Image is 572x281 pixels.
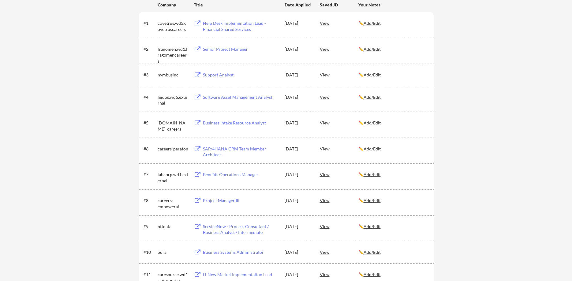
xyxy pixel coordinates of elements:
[285,72,312,78] div: [DATE]
[285,172,312,178] div: [DATE]
[144,198,155,204] div: #8
[320,43,358,54] div: View
[285,272,312,278] div: [DATE]
[358,20,428,26] div: ✏️
[203,172,279,178] div: Benefits Operations Manager
[320,195,358,206] div: View
[364,172,381,177] u: Add/Edit
[320,117,358,128] div: View
[364,272,381,277] u: Add/Edit
[158,120,188,132] div: [DOMAIN_NAME]_careers
[158,249,188,255] div: pura
[358,2,428,8] div: Your Notes
[320,221,358,232] div: View
[364,46,381,52] u: Add/Edit
[358,120,428,126] div: ✏️
[285,224,312,230] div: [DATE]
[320,143,358,154] div: View
[320,269,358,280] div: View
[203,94,279,100] div: Software Asset Management Analyst
[285,146,312,152] div: [DATE]
[158,2,188,8] div: Company
[158,198,188,209] div: careers-empowerai
[144,272,155,278] div: #11
[158,46,188,64] div: fragomen.wd1.fragomencareers
[144,249,155,255] div: #10
[285,94,312,100] div: [DATE]
[364,224,381,229] u: Add/Edit
[285,249,312,255] div: [DATE]
[158,224,188,230] div: nttdata
[364,20,381,26] u: Add/Edit
[203,146,279,158] div: SAP/4HANA CRM Team Member Architect
[285,120,312,126] div: [DATE]
[203,46,279,52] div: Senior Project Manager
[144,72,155,78] div: #3
[144,46,155,52] div: #2
[364,146,381,151] u: Add/Edit
[203,198,279,204] div: Project Manager III
[285,198,312,204] div: [DATE]
[320,17,358,28] div: View
[158,146,188,152] div: careers-peraton
[144,146,155,152] div: #6
[285,20,312,26] div: [DATE]
[158,172,188,183] div: labcorp.wd1.external
[285,46,312,52] div: [DATE]
[358,272,428,278] div: ✏️
[203,72,279,78] div: Support Analyst
[364,94,381,100] u: Add/Edit
[203,224,279,235] div: ServiceNow - Process Consultant / Business Analyst / Intermediate
[364,198,381,203] u: Add/Edit
[285,2,312,8] div: Date Applied
[358,172,428,178] div: ✏️
[320,169,358,180] div: View
[203,120,279,126] div: Business Intake Resource Analyst
[358,224,428,230] div: ✏️
[158,94,188,106] div: leidos.wd5.external
[320,246,358,257] div: View
[144,120,155,126] div: #5
[203,272,279,278] div: IT New Market Implementation Lead
[144,172,155,178] div: #7
[364,72,381,77] u: Add/Edit
[144,20,155,26] div: #1
[358,72,428,78] div: ✏️
[144,224,155,230] div: #9
[203,20,279,32] div: Help Desk Implementation Lead - Financial Shared Services
[320,91,358,102] div: View
[194,2,279,8] div: Title
[364,250,381,255] u: Add/Edit
[364,120,381,125] u: Add/Edit
[358,146,428,152] div: ✏️
[320,69,358,80] div: View
[144,94,155,100] div: #4
[203,249,279,255] div: Business Systems Administrator
[158,72,188,78] div: nymbusinc
[358,249,428,255] div: ✏️
[358,198,428,204] div: ✏️
[358,46,428,52] div: ✏️
[158,20,188,32] div: covetrus.wd5.covetruscareers
[358,94,428,100] div: ✏️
